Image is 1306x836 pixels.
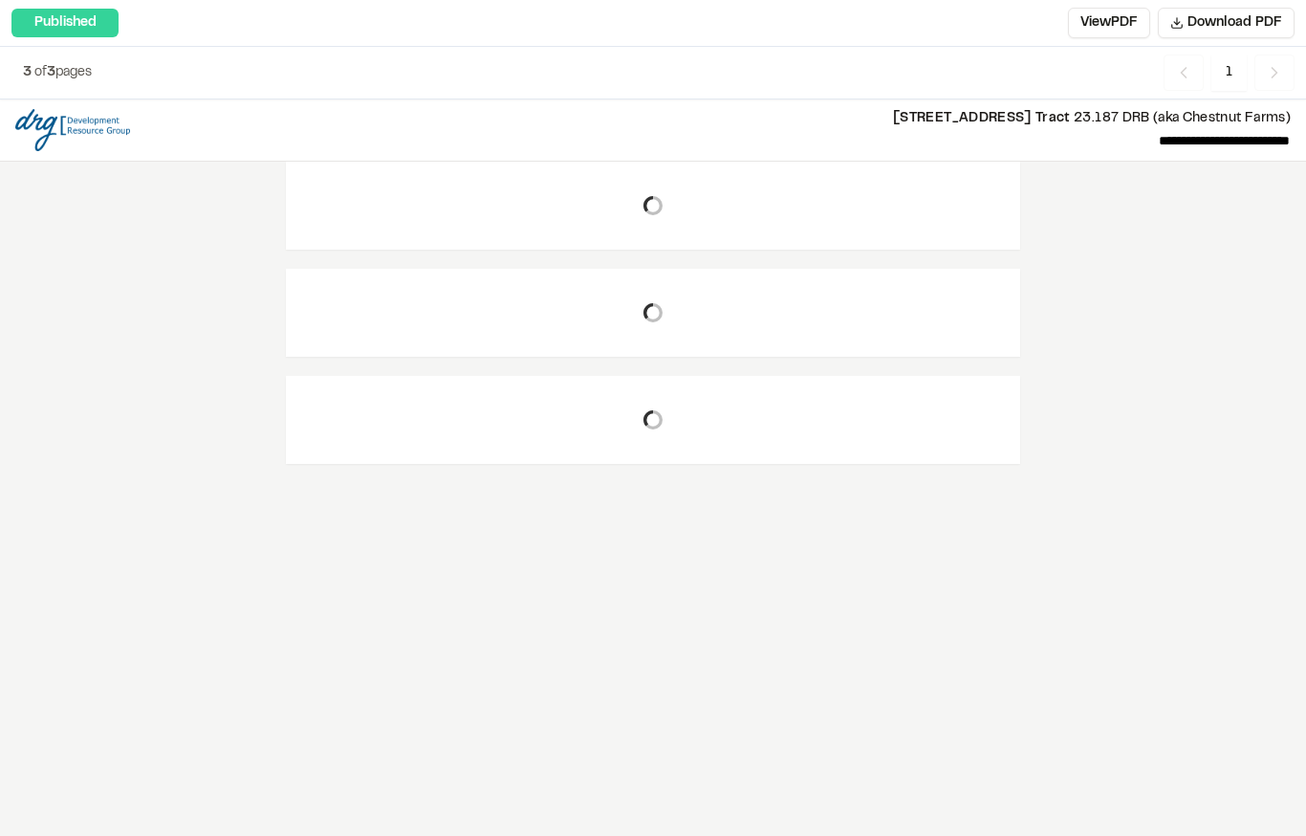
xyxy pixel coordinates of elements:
[1211,55,1247,91] span: 1
[1187,12,1282,33] span: Download PDF
[145,108,1291,129] p: 23.187 DRB (aka Chestnut Farms)
[11,9,119,37] div: Published
[23,67,32,78] span: 3
[15,109,130,151] img: file
[23,62,92,83] p: of pages
[893,113,1071,124] span: [STREET_ADDRESS] Tract
[1068,8,1150,38] button: ViewPDF
[1158,8,1295,38] button: Download PDF
[47,67,55,78] span: 3
[1164,55,1295,91] nav: Navigation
